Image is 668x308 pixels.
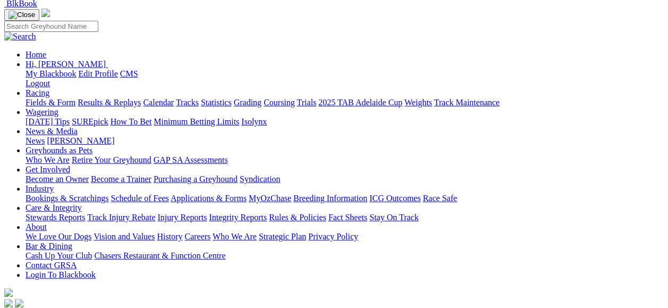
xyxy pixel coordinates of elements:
div: Care & Integrity [26,213,664,222]
div: News & Media [26,136,664,146]
a: Home [26,50,46,59]
a: SUREpick [72,117,108,126]
a: Calendar [143,98,174,107]
a: Become a Trainer [91,174,151,184]
a: [DATE] Tips [26,117,70,126]
a: Minimum Betting Limits [154,117,239,126]
a: Bar & Dining [26,242,72,251]
input: Search [4,21,98,32]
a: Integrity Reports [209,213,267,222]
a: News & Media [26,127,78,136]
a: Applications & Forms [171,194,247,203]
a: Wagering [26,107,58,116]
div: Get Involved [26,174,664,184]
div: Hi, [PERSON_NAME] [26,69,664,88]
a: News [26,136,45,145]
a: Retire Your Greyhound [72,155,151,164]
a: Breeding Information [293,194,367,203]
a: [PERSON_NAME] [47,136,114,145]
a: Login To Blackbook [26,270,96,279]
div: Greyhounds as Pets [26,155,664,165]
div: About [26,232,664,242]
a: We Love Our Dogs [26,232,91,241]
a: 2025 TAB Adelaide Cup [318,98,402,107]
a: ICG Outcomes [369,194,420,203]
button: Toggle navigation [4,9,39,21]
img: twitter.svg [15,299,23,307]
div: Bar & Dining [26,251,664,261]
a: Track Injury Rebate [87,213,155,222]
a: Privacy Policy [308,232,358,241]
a: Race Safe [422,194,456,203]
div: Wagering [26,117,664,127]
a: Cash Up Your Club [26,251,92,260]
a: History [157,232,182,241]
span: Hi, [PERSON_NAME] [26,60,106,69]
a: Statistics [201,98,232,107]
a: Syndication [240,174,280,184]
a: Edit Profile [79,69,118,78]
a: Hi, [PERSON_NAME] [26,60,108,69]
a: Tracks [176,98,199,107]
a: Industry [26,184,54,193]
img: facebook.svg [4,299,13,307]
a: About [26,222,47,231]
a: Track Maintenance [434,98,500,107]
div: Racing [26,98,664,107]
a: Stay On Track [369,213,418,222]
a: Who We Are [26,155,70,164]
a: Get Involved [26,165,70,174]
a: Careers [184,232,210,241]
a: Vision and Values [94,232,155,241]
a: Results & Replays [78,98,141,107]
a: Logout [26,79,50,88]
a: Racing [26,88,49,97]
a: Chasers Restaurant & Function Centre [94,251,225,260]
img: logo-grsa-white.png [4,288,13,297]
a: Stewards Reports [26,213,85,222]
a: Injury Reports [157,213,207,222]
a: Greyhounds as Pets [26,146,92,155]
a: Schedule of Fees [111,194,168,203]
a: Isolynx [241,117,267,126]
a: Bookings & Scratchings [26,194,108,203]
a: Trials [297,98,316,107]
a: CMS [120,69,138,78]
a: Rules & Policies [269,213,326,222]
a: Weights [404,98,432,107]
a: GAP SA Assessments [154,155,228,164]
a: Strategic Plan [259,232,306,241]
a: MyOzChase [249,194,291,203]
img: Search [4,32,36,41]
a: Care & Integrity [26,203,82,212]
a: Fields & Form [26,98,75,107]
a: Fact Sheets [328,213,367,222]
a: How To Bet [111,117,152,126]
a: Become an Owner [26,174,89,184]
a: Who We Are [213,232,257,241]
a: Purchasing a Greyhound [154,174,238,184]
img: logo-grsa-white.png [41,9,50,17]
div: Industry [26,194,664,203]
a: Coursing [264,98,295,107]
img: Close [9,11,35,19]
a: My Blackbook [26,69,77,78]
a: Contact GRSA [26,261,77,270]
a: Grading [234,98,261,107]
